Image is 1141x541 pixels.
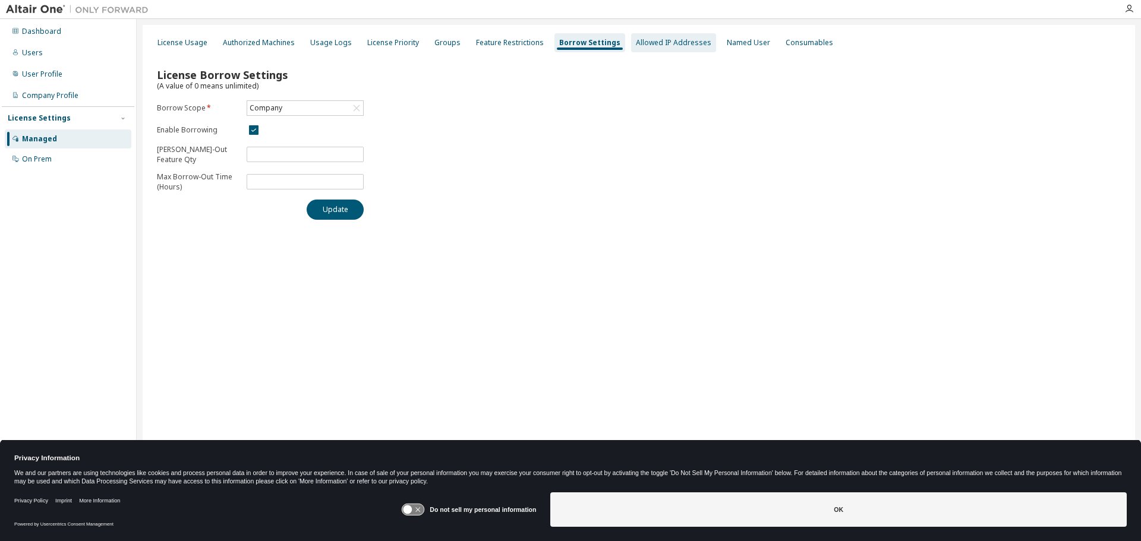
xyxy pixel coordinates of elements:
[248,102,284,115] div: Company
[157,144,239,164] p: [PERSON_NAME]-Out Feature Qty
[22,91,78,100] div: Company Profile
[22,27,61,36] div: Dashboard
[22,69,62,79] div: User Profile
[22,154,52,164] div: On Prem
[157,68,288,82] span: License Borrow Settings
[247,101,363,115] div: Company
[636,38,711,48] div: Allowed IP Addresses
[157,172,239,192] p: Max Borrow-Out Time (Hours)
[8,113,71,123] div: License Settings
[22,134,57,144] div: Managed
[476,38,544,48] div: Feature Restrictions
[367,38,419,48] div: License Priority
[6,4,155,15] img: Altair One
[223,38,295,48] div: Authorized Machines
[157,81,259,91] span: (A value of 0 means unlimited)
[727,38,770,48] div: Named User
[157,125,239,135] label: Enable Borrowing
[559,38,620,48] div: Borrow Settings
[157,38,207,48] div: License Usage
[307,200,364,220] button: Update
[157,103,239,113] label: Borrow Scope
[22,48,43,58] div: Users
[310,38,352,48] div: Usage Logs
[434,38,461,48] div: Groups
[786,38,833,48] div: Consumables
